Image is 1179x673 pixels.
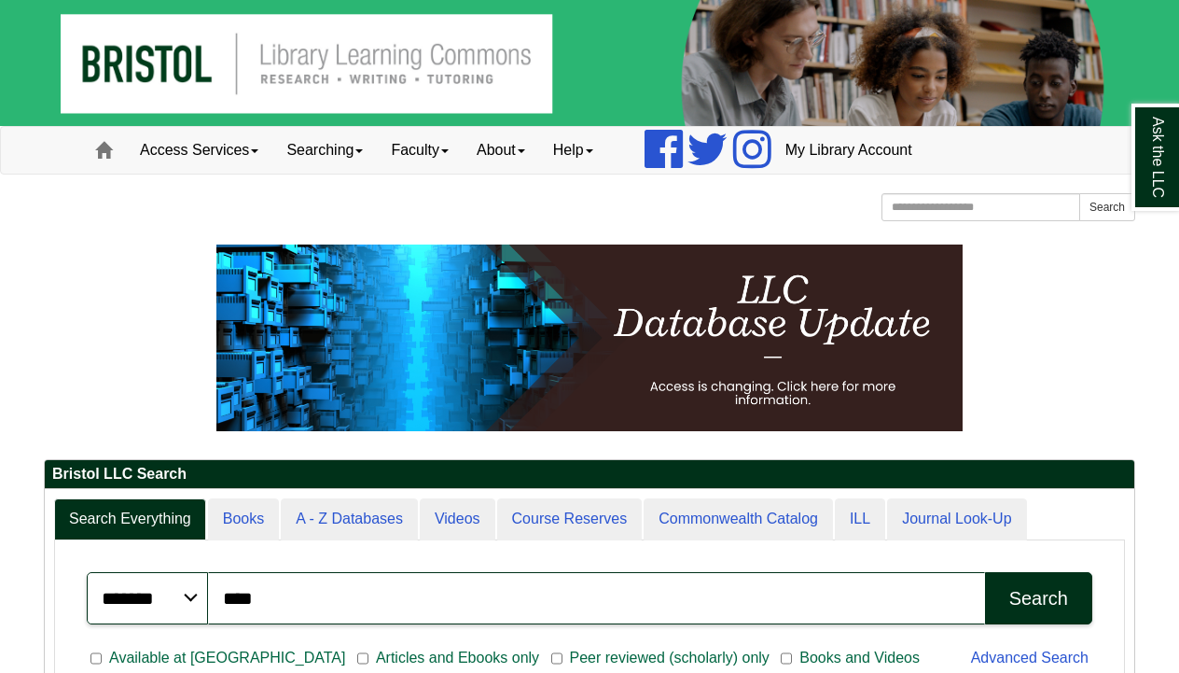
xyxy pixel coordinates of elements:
input: Available at [GEOGRAPHIC_DATA] [90,651,102,667]
a: Help [539,127,607,174]
span: Books and Videos [792,647,927,669]
a: My Library Account [771,127,926,174]
a: A - Z Databases [281,498,418,540]
span: Peer reviewed (scholarly) only [562,647,777,669]
a: Search Everything [54,498,206,540]
button: Search [1079,193,1135,221]
img: HTML tutorial [216,245,963,431]
a: Advanced Search [971,650,1089,666]
div: Search [1009,588,1068,610]
a: Searching [272,127,377,174]
a: Journal Look-Up [887,498,1026,540]
button: Search [985,572,1092,624]
input: Books and Videos [781,651,792,667]
a: Faculty [377,127,463,174]
a: Commonwealth Catalog [644,498,833,540]
a: Videos [420,498,495,540]
a: Access Services [126,127,272,174]
a: Course Reserves [497,498,643,540]
input: Peer reviewed (scholarly) only [551,651,562,667]
a: Books [208,498,279,540]
span: Articles and Ebooks only [368,647,547,669]
input: Articles and Ebooks only [357,651,368,667]
a: About [463,127,539,174]
h2: Bristol LLC Search [45,460,1134,489]
span: Available at [GEOGRAPHIC_DATA] [102,647,353,669]
a: ILL [835,498,885,540]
